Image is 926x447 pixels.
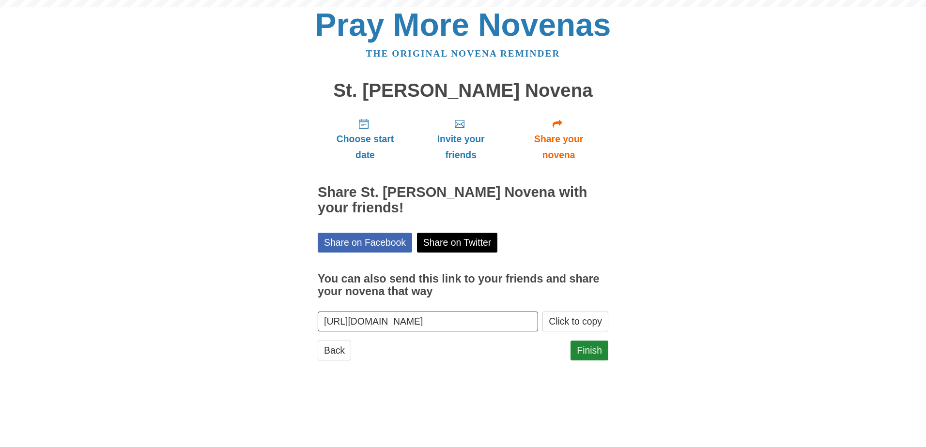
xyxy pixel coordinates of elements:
[542,312,608,331] button: Click to copy
[318,233,412,253] a: Share on Facebook
[413,110,509,168] a: Invite your friends
[417,233,498,253] a: Share on Twitter
[318,273,608,298] h3: You can also send this link to your friends and share your novena that way
[318,185,608,216] h2: Share St. [PERSON_NAME] Novena with your friends!
[519,131,599,163] span: Share your novena
[318,80,608,101] h1: St. [PERSON_NAME] Novena
[422,131,499,163] span: Invite your friends
[327,131,403,163] span: Choose start date
[509,110,608,168] a: Share your novena
[315,7,611,43] a: Pray More Novenas
[318,341,351,360] a: Back
[571,341,608,360] a: Finish
[366,48,560,59] a: The original novena reminder
[318,110,413,168] a: Choose start date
